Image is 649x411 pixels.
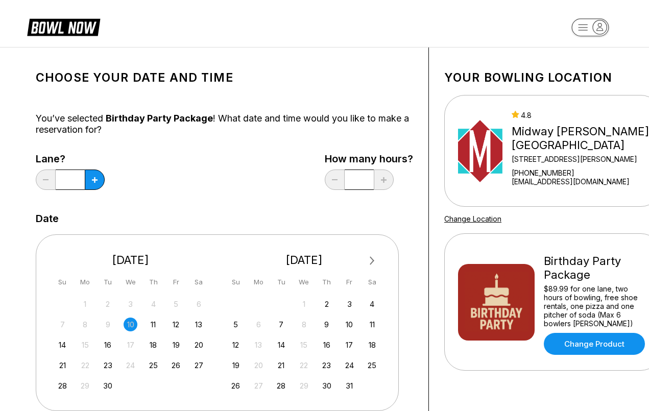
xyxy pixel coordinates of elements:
div: Choose Thursday, October 16th, 2025 [320,338,333,352]
div: Th [147,275,160,289]
div: Choose Saturday, October 18th, 2025 [365,338,379,352]
div: Not available Friday, September 5th, 2025 [169,297,183,311]
div: Not available Monday, September 29th, 2025 [78,379,92,393]
div: Not available Wednesday, October 29th, 2025 [297,379,311,393]
div: month 2025-10 [228,296,381,393]
div: Choose Sunday, October 12th, 2025 [229,338,243,352]
div: Not available Wednesday, October 1st, 2025 [297,297,311,311]
div: Su [229,275,243,289]
div: Not available Wednesday, October 22nd, 2025 [297,358,311,372]
div: Choose Tuesday, September 16th, 2025 [101,338,115,352]
div: Choose Thursday, October 30th, 2025 [320,379,333,393]
div: Choose Sunday, September 21st, 2025 [56,358,69,372]
div: Not available Monday, October 20th, 2025 [252,358,266,372]
div: Choose Friday, October 10th, 2025 [343,318,356,331]
div: Choose Friday, September 19th, 2025 [169,338,183,352]
div: Choose Thursday, October 9th, 2025 [320,318,333,331]
label: Lane? [36,153,105,164]
div: Birthday Party Package [544,254,647,282]
div: Choose Tuesday, October 28th, 2025 [274,379,288,393]
div: month 2025-09 [54,296,207,393]
div: Not available Monday, September 8th, 2025 [78,318,92,331]
div: Choose Sunday, October 19th, 2025 [229,358,243,372]
div: Sa [365,275,379,289]
div: Choose Friday, October 3rd, 2025 [343,297,356,311]
div: Choose Saturday, September 27th, 2025 [192,358,206,372]
div: Not available Wednesday, September 3rd, 2025 [124,297,137,311]
div: Choose Sunday, September 28th, 2025 [56,379,69,393]
div: Choose Friday, October 31st, 2025 [343,379,356,393]
img: Birthday Party Package [458,264,535,341]
div: Choose Saturday, October 25th, 2025 [365,358,379,372]
div: Not available Wednesday, October 8th, 2025 [297,318,311,331]
label: How many hours? [325,153,413,164]
div: Fr [169,275,183,289]
span: Birthday Party Package [106,113,213,124]
div: Not available Monday, September 15th, 2025 [78,338,92,352]
div: Choose Tuesday, September 23rd, 2025 [101,358,115,372]
div: Choose Tuesday, October 7th, 2025 [274,318,288,331]
div: Choose Thursday, September 25th, 2025 [147,358,160,372]
div: You’ve selected ! What date and time would you like to make a reservation for? [36,113,413,135]
div: Choose Saturday, October 4th, 2025 [365,297,379,311]
div: Choose Sunday, October 26th, 2025 [229,379,243,393]
div: Not available Tuesday, September 9th, 2025 [101,318,115,331]
div: Choose Tuesday, October 21st, 2025 [274,358,288,372]
div: Th [320,275,333,289]
div: Not available Wednesday, September 10th, 2025 [124,318,137,331]
div: Not available Monday, October 27th, 2025 [252,379,266,393]
div: Not available Wednesday, October 15th, 2025 [297,338,311,352]
div: Choose Friday, September 26th, 2025 [169,358,183,372]
div: Choose Saturday, October 11th, 2025 [365,318,379,331]
div: Not available Saturday, September 6th, 2025 [192,297,206,311]
div: Choose Friday, October 17th, 2025 [343,338,356,352]
div: Su [56,275,69,289]
div: Choose Tuesday, October 14th, 2025 [274,338,288,352]
div: Choose Sunday, October 5th, 2025 [229,318,243,331]
img: Midway Bowling - Carlisle [458,113,502,189]
div: Choose Sunday, September 14th, 2025 [56,338,69,352]
div: Not available Wednesday, September 17th, 2025 [124,338,137,352]
div: Not available Monday, September 22nd, 2025 [78,358,92,372]
div: $89.99 for one lane, two hours of bowling, free shoe rentals, one pizza and one pitcher of soda (... [544,284,647,328]
div: Not available Monday, September 1st, 2025 [78,297,92,311]
div: Choose Thursday, October 2nd, 2025 [320,297,333,311]
div: Not available Thursday, September 4th, 2025 [147,297,160,311]
div: Choose Thursday, September 11th, 2025 [147,318,160,331]
h1: Choose your Date and time [36,70,413,85]
button: Next Month [364,253,380,269]
div: Choose Saturday, September 20th, 2025 [192,338,206,352]
div: Tu [274,275,288,289]
div: Fr [343,275,356,289]
div: Mo [252,275,266,289]
div: Not available Tuesday, September 2nd, 2025 [101,297,115,311]
div: Not available Sunday, September 7th, 2025 [56,318,69,331]
div: [DATE] [52,253,210,267]
a: Change Location [444,214,501,223]
a: Change Product [544,333,645,355]
div: Choose Thursday, October 23rd, 2025 [320,358,333,372]
div: We [124,275,137,289]
div: Choose Saturday, September 13th, 2025 [192,318,206,331]
div: [DATE] [225,253,383,267]
div: Choose Friday, September 12th, 2025 [169,318,183,331]
div: Not available Monday, October 6th, 2025 [252,318,266,331]
div: Sa [192,275,206,289]
label: Date [36,213,59,224]
div: We [297,275,311,289]
div: Mo [78,275,92,289]
div: Choose Tuesday, September 30th, 2025 [101,379,115,393]
div: Tu [101,275,115,289]
div: Not available Monday, October 13th, 2025 [252,338,266,352]
div: Choose Thursday, September 18th, 2025 [147,338,160,352]
div: Choose Friday, October 24th, 2025 [343,358,356,372]
div: Not available Wednesday, September 24th, 2025 [124,358,137,372]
